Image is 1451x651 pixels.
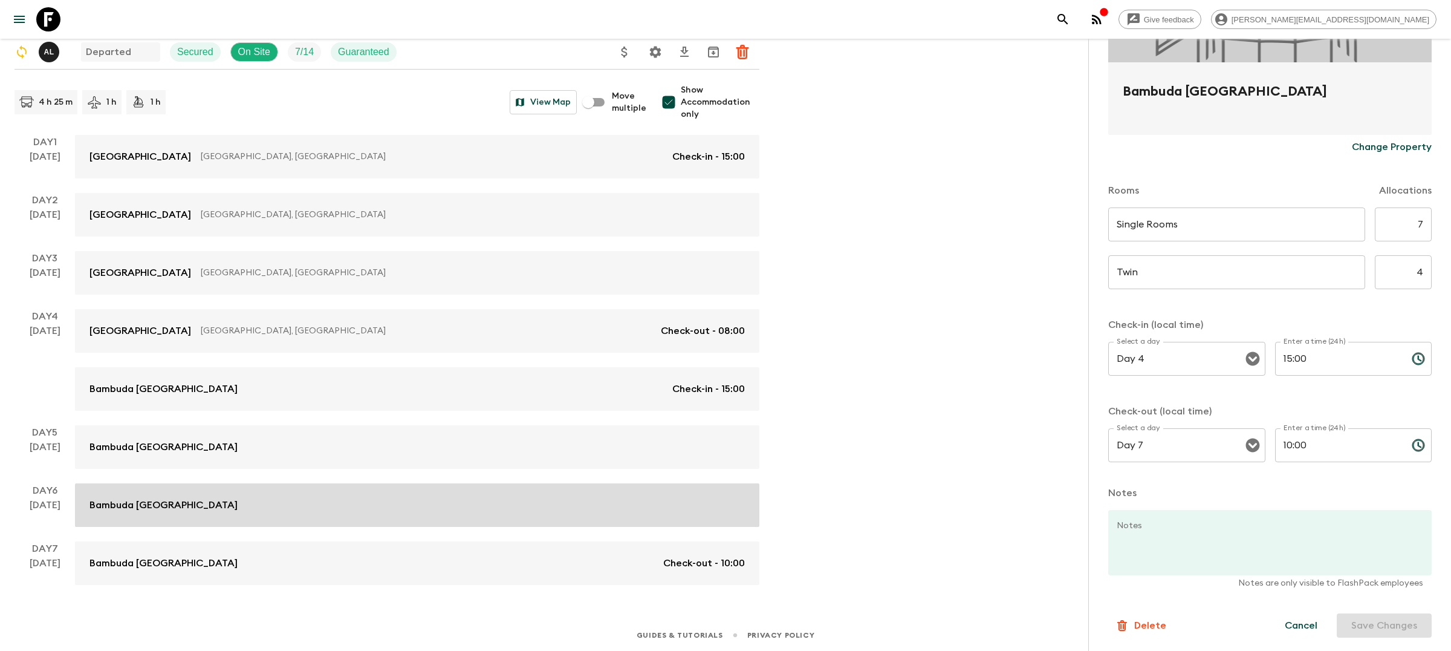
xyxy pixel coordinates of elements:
[295,45,314,59] p: 7 / 14
[201,151,663,163] p: [GEOGRAPHIC_DATA], [GEOGRAPHIC_DATA]
[1244,437,1261,454] button: Open
[201,209,735,221] p: [GEOGRAPHIC_DATA], [GEOGRAPHIC_DATA]
[15,251,75,266] p: Day 3
[151,96,161,108] p: 1 h
[1051,7,1075,31] button: search adventures
[30,498,60,527] div: [DATE]
[30,556,60,585] div: [DATE]
[672,40,696,64] button: Download CSV
[1270,613,1332,638] button: Cancel
[1108,208,1365,241] input: eg. Tent on a jeep
[89,382,238,396] p: Bambuda [GEOGRAPHIC_DATA]
[89,556,238,571] p: Bambuda [GEOGRAPHIC_DATA]
[1352,140,1432,154] p: Change Property
[730,40,755,64] button: Delete
[15,45,29,59] svg: Sync Required - Changes detected
[1108,613,1173,638] button: Delete
[89,266,191,280] p: [GEOGRAPHIC_DATA]
[1406,433,1430,457] button: Choose time, selected time is 10:00 AM
[1284,423,1346,433] label: Enter a time (24h)
[230,42,278,62] div: On Site
[1108,318,1432,332] p: Check-in (local time)
[15,193,75,208] p: Day 2
[1211,10,1436,29] div: [PERSON_NAME][EMAIL_ADDRESS][DOMAIN_NAME]
[30,208,60,237] div: [DATE]
[15,541,75,556] p: Day 7
[75,309,759,353] a: [GEOGRAPHIC_DATA][GEOGRAPHIC_DATA], [GEOGRAPHIC_DATA]Check-out - 08:00
[177,45,213,59] p: Secured
[1379,183,1432,198] p: Allocations
[201,267,735,279] p: [GEOGRAPHIC_DATA], [GEOGRAPHIC_DATA]
[39,45,62,55] span: Abdiel Luis
[510,90,577,114] button: View Map
[1118,10,1201,29] a: Give feedback
[612,40,637,64] button: Update Price, Early Bird Discount and Costs
[106,96,117,108] p: 1 h
[89,498,238,512] p: Bambuda [GEOGRAPHIC_DATA]
[75,135,759,178] a: [GEOGRAPHIC_DATA][GEOGRAPHIC_DATA], [GEOGRAPHIC_DATA]Check-in - 15:00
[15,425,75,440] p: Day 5
[681,84,759,120] span: Show Accommodation only
[1406,347,1430,371] button: Choose time, selected time is 3:00 PM
[75,541,759,585] a: Bambuda [GEOGRAPHIC_DATA]Check-out - 10:00
[75,483,759,527] a: Bambuda [GEOGRAPHIC_DATA]
[338,45,389,59] p: Guaranteed
[201,325,651,337] p: [GEOGRAPHIC_DATA], [GEOGRAPHIC_DATA]
[75,193,759,237] a: [GEOGRAPHIC_DATA][GEOGRAPHIC_DATA], [GEOGRAPHIC_DATA]
[1275,428,1402,462] input: hh:mm
[1108,486,1432,500] p: Notes
[75,251,759,295] a: [GEOGRAPHIC_DATA][GEOGRAPHIC_DATA], [GEOGRAPHIC_DATA]
[15,483,75,498] p: Day 6
[89,440,238,454] p: Bambuda [GEOGRAPHIC_DATA]
[1117,577,1423,589] p: Notes are only visible to FlashPack employees
[89,208,191,222] p: [GEOGRAPHIC_DATA]
[30,266,60,295] div: [DATE]
[30,440,60,469] div: [DATE]
[238,45,270,59] p: On Site
[1352,135,1432,159] button: Change Property
[288,42,321,62] div: Trip Fill
[747,629,814,642] a: Privacy Policy
[15,309,75,324] p: Day 4
[1108,255,1365,289] input: eg. Double superior treehouse
[643,40,667,64] button: Settings
[7,7,31,31] button: menu
[75,367,759,411] a: Bambuda [GEOGRAPHIC_DATA]Check-in - 15:00
[612,90,647,114] span: Move multiple
[30,324,60,411] div: [DATE]
[1225,15,1436,24] span: [PERSON_NAME][EMAIL_ADDRESS][DOMAIN_NAME]
[1117,423,1160,433] label: Select a day
[1123,82,1417,120] h2: Bambuda [GEOGRAPHIC_DATA]
[1284,336,1346,347] label: Enter a time (24h)
[39,96,73,108] p: 4 h 25 m
[1117,336,1160,347] label: Select a day
[672,382,745,396] p: Check-in - 15:00
[89,149,191,164] p: [GEOGRAPHIC_DATA]
[89,324,191,338] p: [GEOGRAPHIC_DATA]
[1134,618,1166,633] p: Delete
[637,629,723,642] a: Guides & Tutorials
[1108,183,1139,198] p: Rooms
[30,149,60,178] div: [DATE]
[75,425,759,469] a: Bambuda [GEOGRAPHIC_DATA]
[661,324,745,338] p: Check-out - 08:00
[1244,350,1261,367] button: Open
[672,149,745,164] p: Check-in - 15:00
[663,556,745,571] p: Check-out - 10:00
[1275,342,1402,376] input: hh:mm
[86,45,131,59] p: Departed
[15,135,75,149] p: Day 1
[1108,404,1432,419] p: Check-out (local time)
[170,42,221,62] div: Secured
[701,40,725,64] button: Archive (Completed, Cancelled or Unsynced Departures only)
[1137,15,1201,24] span: Give feedback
